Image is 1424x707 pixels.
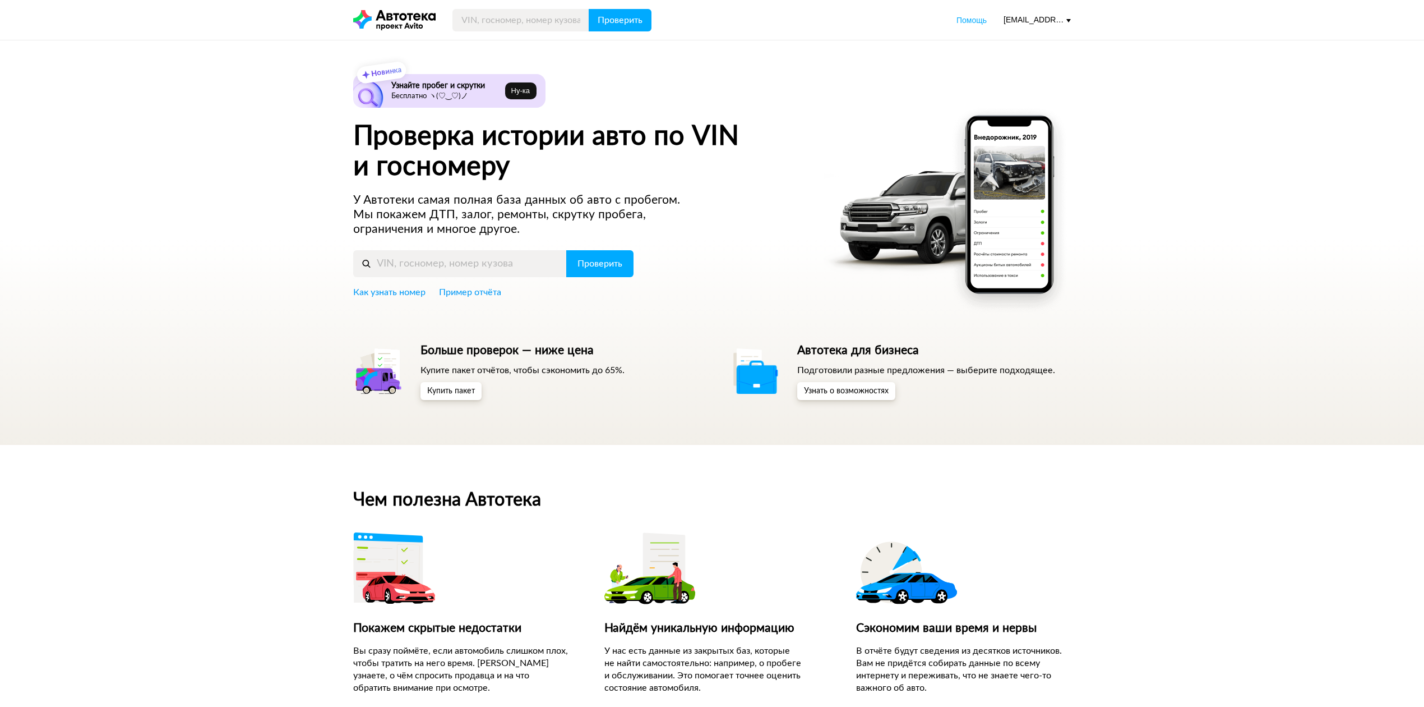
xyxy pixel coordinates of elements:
h6: Узнайте пробег и скрутки [391,81,501,91]
p: У Автотеки самая полная база данных об авто с пробегом. Мы покажем ДТП, залог, ремонты, скрутку п... [353,193,702,237]
span: Проверить [598,16,642,25]
p: Купите пакет отчётов, чтобы сэкономить до 65%. [420,364,625,377]
h4: Покажем скрытые недостатки [353,621,568,636]
h5: Автотека для бизнеса [797,343,1055,358]
p: В отчёте будут сведения из десятков источников. Вам не придётся собирать данные по всему интернет... [856,645,1071,694]
input: VIN, госномер, номер кузова [452,9,589,31]
span: Узнать о возможностях [804,387,889,395]
span: Проверить [577,259,622,268]
h5: Больше проверок — ниже цена [420,343,625,358]
span: Помощь [956,16,987,25]
input: VIN, госномер, номер кузова [353,250,567,277]
h1: Проверка истории авто по VIN и госномеру [353,121,809,182]
span: Ну‑ка [511,86,530,95]
h2: Чем полезна Автотека [353,490,1071,510]
a: Пример отчёта [439,286,501,299]
strong: Новинка [371,66,402,78]
span: Купить пакет [427,387,475,395]
p: Вы сразу поймёте, если автомобиль слишком плох, чтобы тратить на него время. [PERSON_NAME] узнает... [353,645,568,694]
a: Как узнать номер [353,286,426,299]
button: Проверить [589,9,651,31]
p: У нас есть данные из закрытых баз, которые не найти самостоятельно: например, о пробеге и обслужи... [604,645,819,694]
h4: Найдём уникальную информацию [604,621,819,636]
div: [EMAIL_ADDRESS][DOMAIN_NAME] [1004,15,1071,25]
p: Подготовили разные предложения — выберите подходящее. [797,364,1055,377]
button: Узнать о возможностях [797,382,895,400]
button: Проверить [566,250,634,277]
h4: Сэкономим ваши время и нервы [856,621,1071,636]
p: Бесплатно ヽ(♡‿♡)ノ [391,92,501,101]
button: Купить пакет [420,382,482,400]
a: Помощь [956,15,987,26]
